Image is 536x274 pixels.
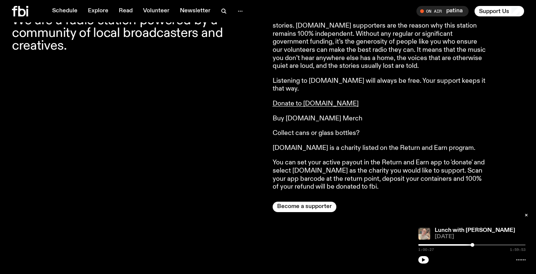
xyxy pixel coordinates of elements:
[435,234,526,240] span: [DATE]
[273,100,359,107] a: Donate to [DOMAIN_NAME]
[175,6,215,16] a: Newsletter
[48,6,82,16] a: Schedule
[510,248,526,252] span: 1:59:53
[273,202,336,212] button: Become a supporter
[273,115,362,122] a: Buy [DOMAIN_NAME] Merch
[273,129,487,138] p: Collect cans or glass bottles?
[114,6,137,16] a: Read
[418,248,434,252] span: 1:00:27
[435,227,515,233] a: Lunch with [PERSON_NAME]
[479,8,509,15] span: Support Us
[273,159,487,191] p: You can set your active payout in the Return and Earn app to 'donate' and select [DOMAIN_NAME] as...
[273,144,487,152] p: [DOMAIN_NAME] is a charity listed on the Return and Earn program.
[12,14,264,53] h2: We are a radio station powered by a community of local broadcasters and creatives.
[83,6,113,16] a: Explore
[139,6,174,16] a: Volunteer
[273,14,487,70] p: For over 20 years, we’ve been championing new local music, voices and stories. [DOMAIN_NAME] supp...
[416,6,469,16] button: On Airpatina
[475,6,524,16] button: Support Us
[273,77,487,93] p: Listening to [DOMAIN_NAME] will always be free. Your support keeps it that way.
